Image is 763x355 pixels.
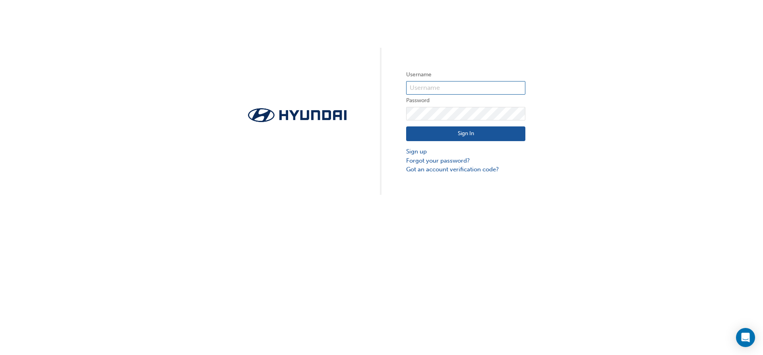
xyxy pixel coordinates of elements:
input: Username [406,81,525,95]
label: Username [406,70,525,80]
button: Sign In [406,126,525,142]
div: Open Intercom Messenger [736,328,755,347]
a: Got an account verification code? [406,165,525,174]
a: Sign up [406,147,525,156]
img: Trak [238,106,357,124]
a: Forgot your password? [406,156,525,165]
label: Password [406,96,525,105]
